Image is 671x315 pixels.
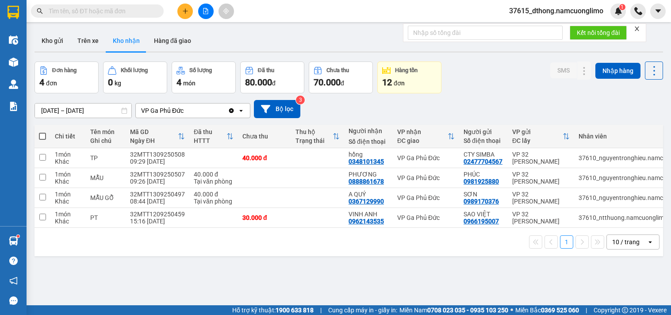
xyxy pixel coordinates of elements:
[512,128,563,135] div: VP gửi
[397,214,455,221] div: VP Ga Phủ Đức
[194,137,226,144] div: HTTT
[550,62,577,78] button: SMS
[130,137,178,144] div: Ngày ĐH
[90,137,121,144] div: Ghi chú
[512,151,570,165] div: VP 32 [PERSON_NAME]
[464,137,503,144] div: Số điện thoại
[395,67,418,73] div: Hàng tồn
[515,305,579,315] span: Miền Bắc
[560,235,573,249] button: 1
[9,80,18,89] img: warehouse-icon
[349,211,388,218] div: VINH ANH
[130,218,185,225] div: 15:16 [DATE]
[130,151,185,158] div: 32MTT1309250508
[55,151,81,158] div: 1 món
[258,67,274,73] div: Đã thu
[349,178,384,185] div: 0888861678
[172,61,236,93] button: Số lượng4món
[614,7,622,15] img: icon-new-feature
[183,80,196,87] span: món
[464,178,499,185] div: 0981925880
[510,308,513,312] span: ⚪️
[291,125,344,148] th: Toggle SortBy
[427,307,508,314] strong: 0708 023 035 - 0935 103 250
[464,158,502,165] div: 02477704567
[242,214,287,221] div: 30.000 đ
[397,137,448,144] div: ĐC giao
[619,4,625,10] sup: 1
[393,125,459,148] th: Toggle SortBy
[341,80,344,87] span: đ
[126,125,189,148] th: Toggle SortBy
[595,63,640,79] button: Nhập hàng
[90,174,121,181] div: MẪU
[377,61,441,93] button: Hàng tồn12đơn
[349,127,388,134] div: Người nhận
[570,26,627,40] button: Kết nối tổng đài
[103,61,167,93] button: Khối lượng0kg
[130,211,185,218] div: 32MTT1209250459
[295,137,333,144] div: Trạng thái
[394,80,405,87] span: đơn
[577,28,620,38] span: Kết nối tổng đài
[35,61,99,93] button: Đơn hàng4đơn
[90,194,121,201] div: MẪU GỖ
[130,158,185,165] div: 09:29 [DATE]
[176,77,181,88] span: 4
[397,194,455,201] div: VP Ga Phủ Đức
[349,218,384,225] div: 0962143535
[9,35,18,45] img: warehouse-icon
[349,158,384,165] div: 0348101345
[296,96,305,104] sup: 3
[9,236,18,246] img: warehouse-icon
[349,191,388,198] div: A QUÝ
[130,178,185,185] div: 09:26 [DATE]
[622,307,628,313] span: copyright
[182,8,188,14] span: plus
[141,106,184,115] div: VP Ga Phủ Đức
[512,137,563,144] div: ĐC lấy
[9,277,18,285] span: notification
[55,171,81,178] div: 1 món
[320,305,322,315] span: |
[464,198,499,205] div: 0989170376
[464,151,503,158] div: CTY SIMBA
[242,154,287,161] div: 40.000 đ
[314,77,341,88] span: 70.000
[634,7,642,15] img: phone-icon
[254,100,300,118] button: Bộ lọc
[9,102,18,111] img: solution-icon
[90,128,121,135] div: Tên món
[245,77,272,88] span: 80.000
[512,191,570,205] div: VP 32 [PERSON_NAME]
[650,4,666,19] button: caret-down
[272,80,276,87] span: đ
[408,26,563,40] input: Nhập số tổng đài
[35,104,131,118] input: Select a date range.
[189,67,212,73] div: Số lượng
[349,151,388,158] div: hồng
[397,154,455,161] div: VP Ga Phủ Đức
[349,198,384,205] div: 0367129990
[55,178,81,185] div: Khác
[130,191,185,198] div: 32MTT1309250497
[464,128,503,135] div: Người gửi
[238,107,245,114] svg: open
[39,77,44,88] span: 4
[130,198,185,205] div: 08:44 [DATE]
[612,238,640,246] div: 10 / trang
[464,218,499,225] div: 0966195007
[147,30,198,51] button: Hàng đã giao
[194,191,234,198] div: 40.000 đ
[464,171,503,178] div: PHÚC
[464,211,503,218] div: SAO VIỆT
[349,171,388,178] div: PHƯƠNG
[647,238,654,246] svg: open
[189,125,238,148] th: Toggle SortBy
[194,178,234,185] div: Tại văn phòng
[130,171,185,178] div: 32MTT1309250507
[223,8,229,14] span: aim
[37,8,43,14] span: search
[184,106,185,115] input: Selected VP Ga Phủ Đức.
[512,211,570,225] div: VP 32 [PERSON_NAME]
